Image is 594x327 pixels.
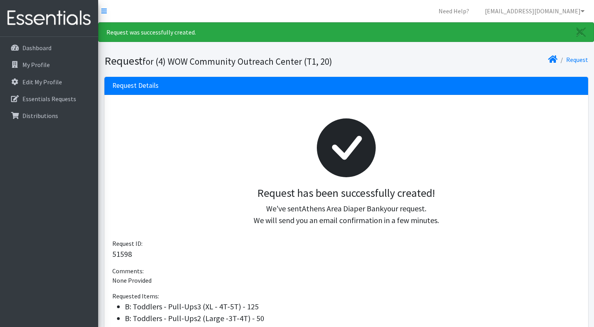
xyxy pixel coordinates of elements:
[125,301,580,312] li: B: Toddlers - Pull-Ups3 (XL - 4T-5T) - 125
[112,292,159,300] span: Requested Items:
[22,95,76,103] p: Essentials Requests
[3,91,95,107] a: Essentials Requests
[98,22,594,42] div: Request was successfully created.
[3,40,95,56] a: Dashboard
[22,112,58,120] p: Distributions
[3,108,95,124] a: Distributions
[432,3,475,19] a: Need Help?
[119,187,574,200] h3: Request has been successfully created!
[112,248,580,260] p: 51598
[566,56,588,64] a: Request
[479,3,591,19] a: [EMAIL_ADDRESS][DOMAIN_NAME]
[112,82,159,90] h3: Request Details
[3,57,95,73] a: My Profile
[119,203,574,226] p: We've sent your request. We will send you an email confirmation in a few minutes.
[302,203,384,213] span: Athens Area Diaper Bank
[22,44,51,52] p: Dashboard
[112,240,143,247] span: Request ID:
[568,23,594,42] a: Close
[3,5,95,31] img: HumanEssentials
[22,78,62,86] p: Edit My Profile
[112,267,144,275] span: Comments:
[112,276,152,284] span: None Provided
[125,312,580,324] li: B: Toddlers - Pull-Ups2 (Large -3T-4T) - 50
[143,56,332,67] small: for (4) WOW Community Outreach Center (T1, 20)
[22,61,50,69] p: My Profile
[3,74,95,90] a: Edit My Profile
[104,54,344,68] h1: Request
